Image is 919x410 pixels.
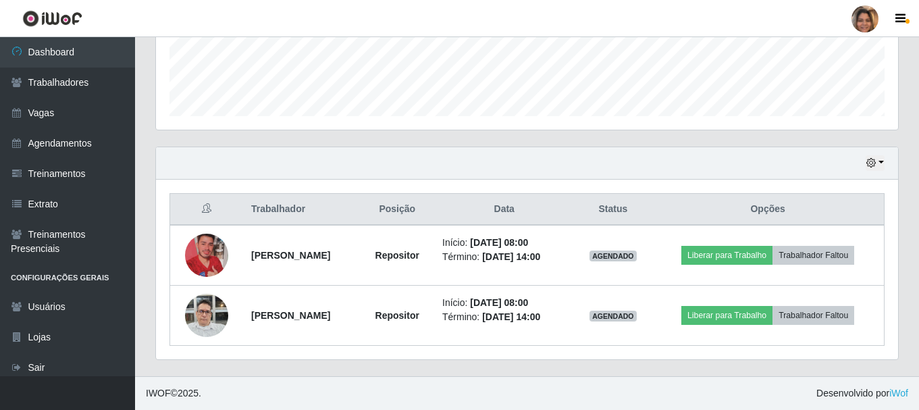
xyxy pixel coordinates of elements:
[146,386,201,401] span: © 2025 .
[22,10,82,27] img: CoreUI Logo
[470,297,528,308] time: [DATE] 08:00
[251,310,330,321] strong: [PERSON_NAME]
[434,194,574,226] th: Data
[442,236,566,250] li: Início:
[574,194,652,226] th: Status
[772,306,854,325] button: Trabalhador Faltou
[442,250,566,264] li: Término:
[470,237,528,248] time: [DATE] 08:00
[442,310,566,324] li: Término:
[243,194,360,226] th: Trabalhador
[889,388,908,399] a: iWof
[589,251,637,261] span: AGENDADO
[482,251,540,262] time: [DATE] 14:00
[146,388,171,399] span: IWOF
[652,194,884,226] th: Opções
[185,286,228,344] img: 1758802136118.jpeg
[442,296,566,310] li: Início:
[816,386,908,401] span: Desenvolvido por
[681,306,772,325] button: Liberar para Trabalho
[482,311,540,322] time: [DATE] 14:00
[772,246,854,265] button: Trabalhador Faltou
[251,250,330,261] strong: [PERSON_NAME]
[375,310,419,321] strong: Repositor
[589,311,637,322] span: AGENDADO
[360,194,434,226] th: Posição
[185,217,228,294] img: 1741878920639.jpeg
[681,246,772,265] button: Liberar para Trabalho
[375,250,419,261] strong: Repositor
